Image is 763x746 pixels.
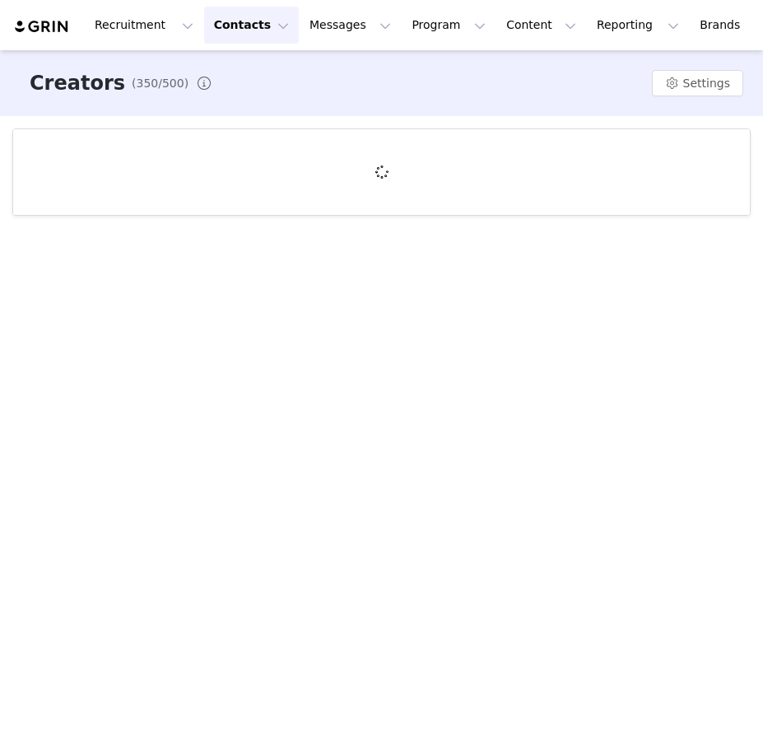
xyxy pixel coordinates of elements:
[402,7,495,44] button: Program
[132,75,188,92] span: (350/500)
[13,19,71,35] img: grin logo
[300,7,401,44] button: Messages
[652,70,743,96] button: Settings
[496,7,586,44] button: Content
[204,7,299,44] button: Contacts
[690,7,755,44] a: Brands
[85,7,203,44] button: Recruitment
[587,7,689,44] button: Reporting
[30,68,125,98] h3: Creators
